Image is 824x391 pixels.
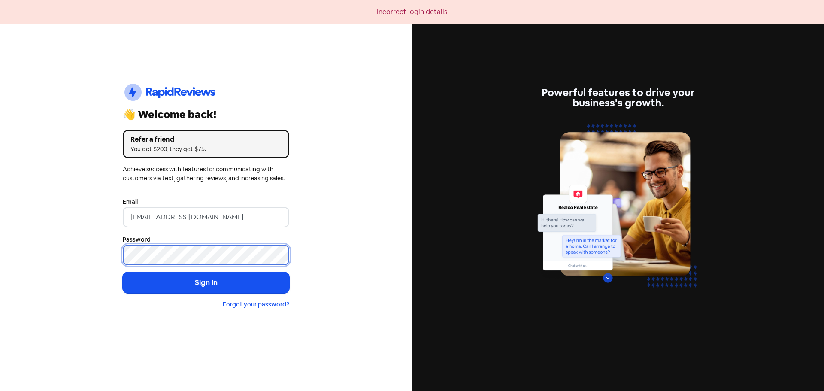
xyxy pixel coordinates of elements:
[535,88,701,108] div: Powerful features to drive your business's growth.
[123,165,289,183] div: Achieve success with features for communicating with customers via text, gathering reviews, and i...
[123,207,289,227] input: Enter your email address...
[130,145,282,154] div: You get $200, they get $75.
[130,134,282,145] div: Refer a friend
[123,272,289,294] button: Sign in
[123,235,151,244] label: Password
[535,118,701,303] img: web-chat
[123,109,289,120] div: 👋 Welcome back!
[223,300,289,308] a: Forgot your password?
[123,197,138,206] label: Email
